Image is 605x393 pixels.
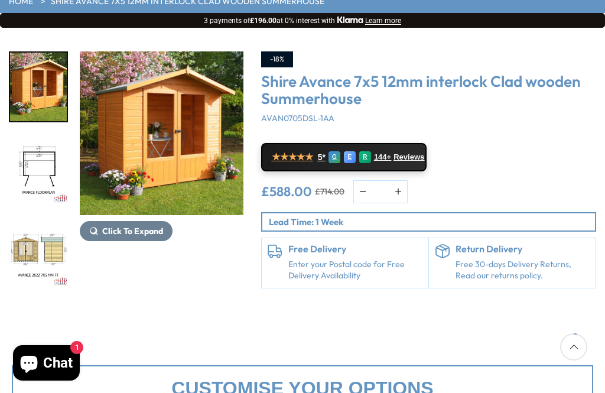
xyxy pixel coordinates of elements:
[80,221,173,241] button: Click To Expand
[261,73,596,107] h3: Shire Avance 7x5 12mm interlock Clad wooden Summerhouse
[288,244,422,255] h6: Free Delivery
[10,218,67,287] img: Avance20227x5MMFT_73548140-7dfb-4fd7-baa7-c91f2ef70f49_200x200.jpg
[261,113,334,124] span: AVAN0705DSL-1AA
[288,259,422,282] a: Enter your Postal code for Free Delivery Availability
[9,217,68,288] div: 3 / 11
[272,151,313,163] span: ★★★★★
[261,185,312,198] ins: £588.00
[456,259,590,282] p: Free 30-days Delivery Returns, Read our returns policy.
[315,187,344,196] del: £714.00
[359,151,371,163] div: R
[393,152,424,162] span: Reviews
[10,53,67,121] img: avance1_21fffe4a-7447-492a-ba12-c2d84d5a5d22_200x200.jpg
[456,244,590,255] h6: Return Delivery
[9,134,68,205] div: 2 / 11
[344,151,356,163] div: E
[261,143,427,171] a: ★★★★★ 5* G E R 144+ Reviews
[80,51,243,215] img: Shire Avance 7x5 12mm interlock Clad wooden Summerhouse - Best Shed
[261,51,293,67] div: -18%
[80,51,243,288] div: 1 / 11
[269,216,595,228] p: Lead Time: 1 Week
[10,135,67,204] img: Avance7x5FLOORPLAN_0d88fb05-e1c7-4f79-a4ec-44ed69082438_200x200.jpg
[374,152,391,162] span: 144+
[9,51,68,122] div: 1 / 11
[102,226,163,236] span: Click To Expand
[9,345,83,384] inbox-online-store-chat: Shopify online store chat
[328,151,340,163] div: G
